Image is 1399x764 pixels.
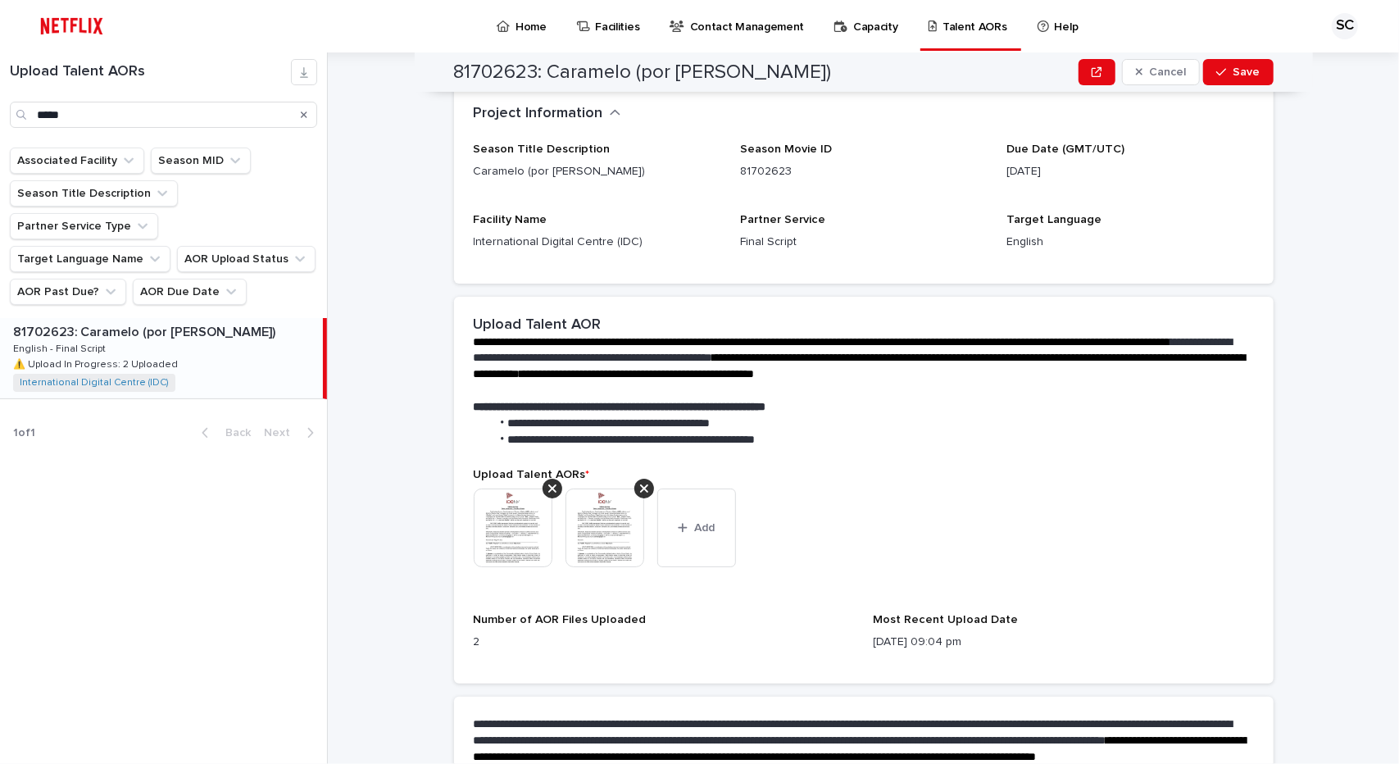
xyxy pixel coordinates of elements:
span: Due Date (GMT/UTC) [1006,143,1124,155]
span: Season Movie ID [740,143,832,155]
span: Add [694,522,715,534]
button: Next [257,425,327,440]
span: Partner Service [740,214,825,225]
p: English - Final Script [13,340,109,355]
p: English [1006,234,1253,251]
p: International Digital Centre (IDC) [474,234,720,251]
p: [DATE] 09:04 pm [874,634,1254,651]
p: Caramelo (por [PERSON_NAME]) [474,163,720,180]
p: 81702623 [740,163,987,180]
h2: Project Information [474,105,603,123]
span: Season Title Description [474,143,611,155]
input: Search [10,102,317,128]
span: Back [216,427,251,439]
button: AOR Upload Status [177,246,316,272]
p: 2 [474,634,854,651]
button: Partner Service Type [10,213,158,239]
h1: Upload Talent AORs [10,63,291,81]
button: Cancel [1122,59,1201,85]
span: Cancel [1149,66,1186,78]
span: Number of AOR Files Uploaded [474,614,647,625]
p: Final Script [740,234,987,251]
span: Target Language [1006,214,1101,225]
span: Next [264,427,300,439]
span: Facility Name [474,214,547,225]
button: Project Information [474,105,621,123]
p: ⚠️ Upload In Progress: 2 Uploaded [13,356,181,371]
button: Save [1203,59,1273,85]
button: Back [189,425,257,440]
a: International Digital Centre (IDC) [20,377,169,389]
span: Save [1233,66,1260,78]
button: AOR Past Due? [10,279,126,305]
span: Most Recent Upload Date [874,614,1019,625]
p: [DATE] [1006,163,1253,180]
p: 81702623: Caramelo (por [PERSON_NAME]) [13,321,279,340]
button: Season Title Description [10,180,178,207]
button: AOR Due Date [133,279,247,305]
button: Add [657,489,736,567]
button: Season MID [151,148,251,174]
span: Upload Talent AORs [474,469,590,480]
button: Target Language Name [10,246,170,272]
h2: Upload Talent AOR [474,316,602,334]
img: ifQbXi3ZQGMSEF7WDB7W [33,10,111,43]
h2: 81702623: Caramelo (por [PERSON_NAME]) [454,61,832,84]
button: Associated Facility [10,148,144,174]
div: SC [1332,13,1358,39]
